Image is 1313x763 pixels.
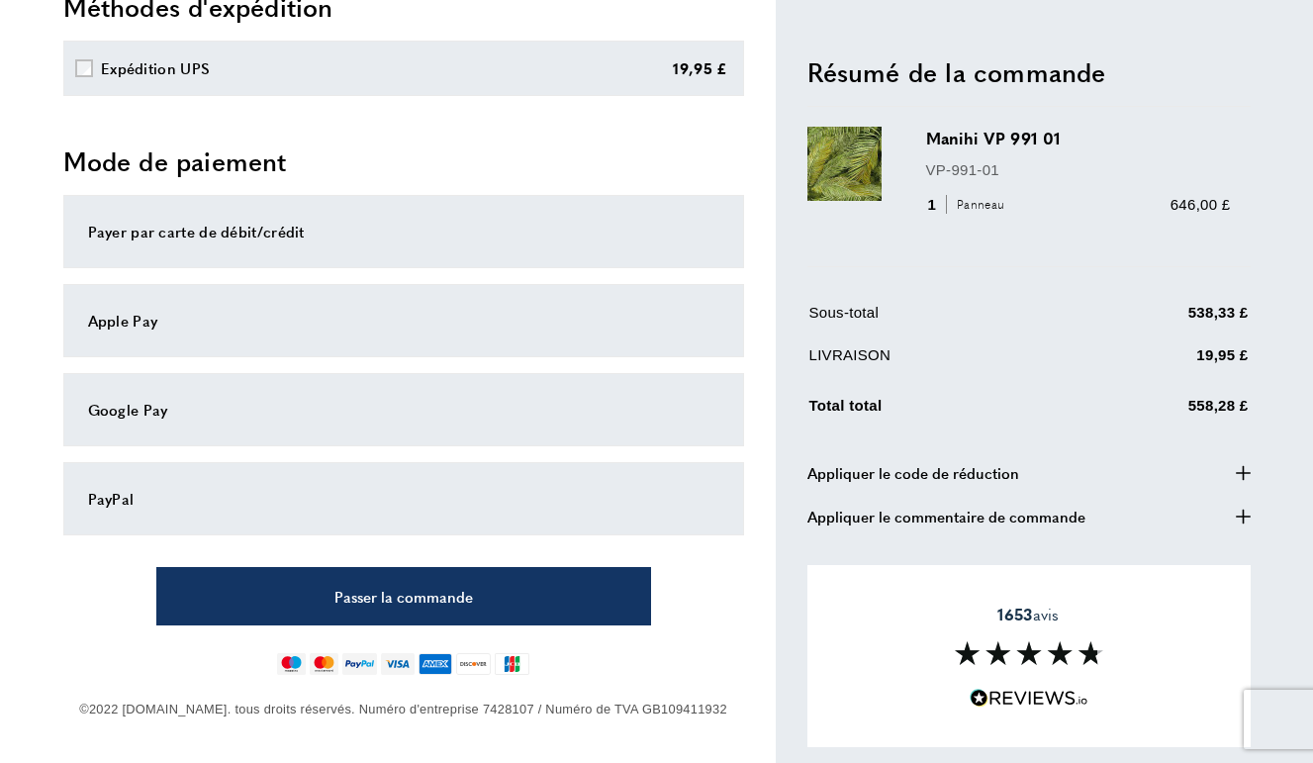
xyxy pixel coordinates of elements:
td: 19,95 £ [1063,342,1248,381]
div: PayPal [88,487,719,511]
img: Maître [277,653,306,675]
span: Panneau [946,195,1009,214]
img: PayPal [342,653,377,675]
strong: 1653 [997,603,1032,625]
img: découvrir [456,653,491,675]
img: Reviews.io 5 étoiles [970,689,1088,708]
img: JCB [495,653,529,675]
img: Section des avis [955,641,1103,665]
div: 1 [926,192,1012,216]
img: Manihi VP 991 01 [807,127,882,201]
div: Expédition UPS [101,56,210,80]
h2: Résumé de la commande [807,53,1251,89]
td: Total total [809,389,1062,431]
img: MasterCard [310,653,338,675]
div: Apple Pay [88,309,719,333]
td: 538,33 £ [1063,300,1248,338]
span: avis [997,605,1059,624]
div: Google Pay [88,398,719,422]
p: VP-991-01 [926,157,1231,181]
button: Passer la commande [156,567,651,625]
span: ©2022 [DOMAIN_NAME]. tous droits réservés. Numéro d'entreprise 7428107 / Numéro de TVA GB109411932 [79,702,727,716]
td: LIVRAISON [809,342,1062,381]
img: American-express [419,653,453,675]
div: Payer par carte de débit/crédit [88,220,719,243]
span: 646,00 £ [1171,195,1231,212]
td: Sous-total [809,300,1062,338]
span: Appliquer le code de réduction [807,460,1019,484]
h2: Mode de paiement [63,143,744,179]
img: Visa [381,653,414,675]
h3: Manihi VP 991 01 [926,127,1231,149]
td: 558,28 £ [1063,389,1248,431]
span: Appliquer le commentaire de commande [807,504,1085,527]
div: 19,95 £ [673,56,727,80]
